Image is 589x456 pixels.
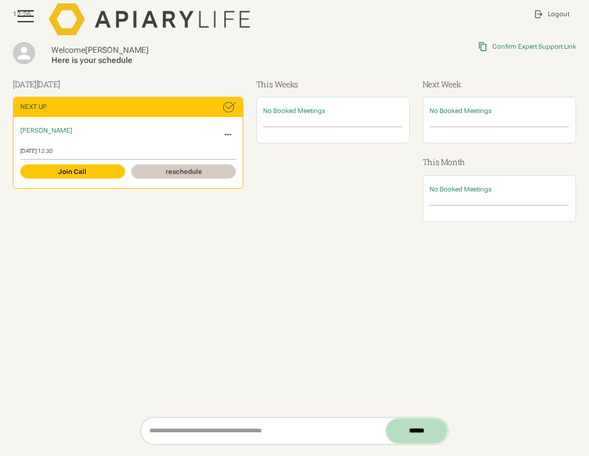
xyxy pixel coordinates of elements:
[256,78,410,91] h3: This Weeks
[492,43,576,51] div: Confirm Expert Support Link
[263,107,325,114] span: No Booked Meetings
[423,156,576,168] h3: This Month
[37,79,60,89] span: [DATE]
[423,78,576,91] h3: Next Week
[131,164,236,179] a: reschedule
[20,164,125,179] a: Join Call
[429,185,492,193] span: No Booked Meetings
[51,55,312,66] div: Here is your schedule
[13,78,243,91] h3: [DATE]
[527,3,576,26] a: Logout
[20,147,237,154] div: [DATE] 12:30
[429,107,492,114] span: No Booked Meetings
[20,103,47,111] div: Next Up
[85,45,149,55] span: [PERSON_NAME]
[51,45,312,55] div: Welcome
[20,127,72,134] span: [PERSON_NAME]
[548,10,569,18] div: Logout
